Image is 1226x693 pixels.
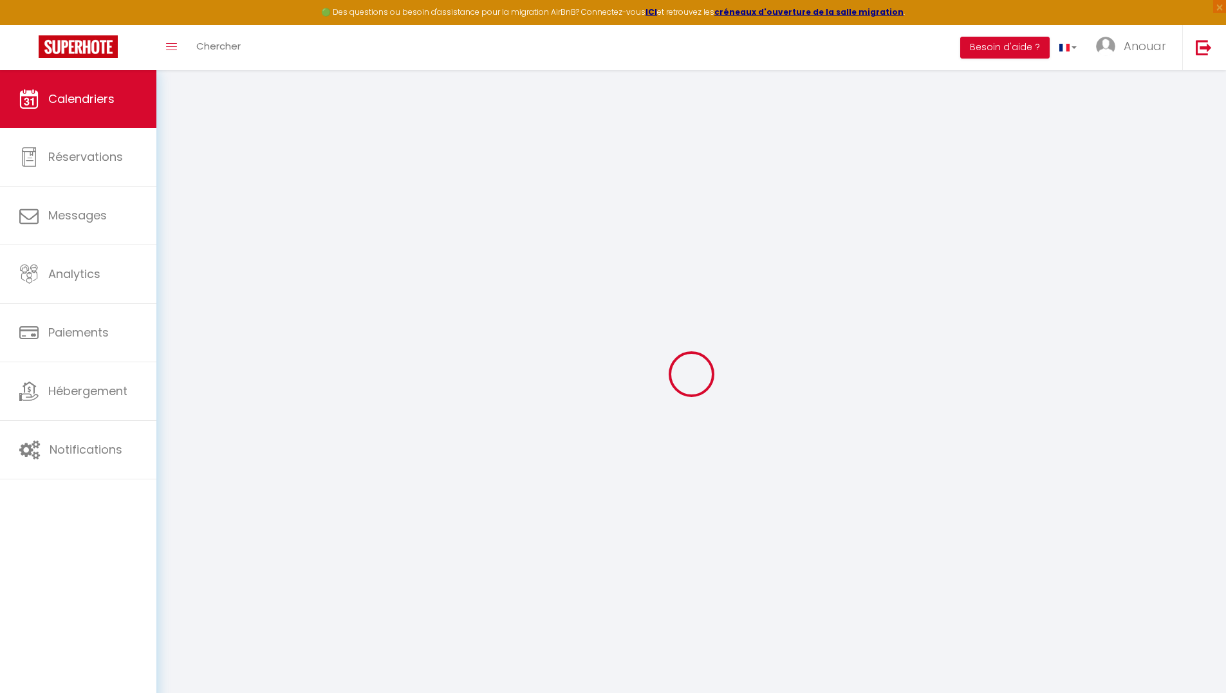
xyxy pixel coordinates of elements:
span: Notifications [50,441,122,457]
img: Super Booking [39,35,118,58]
span: Calendriers [48,91,115,107]
span: Anouar [1124,38,1166,54]
span: Messages [48,207,107,223]
img: logout [1196,39,1212,55]
span: Réservations [48,149,123,165]
a: Chercher [187,25,250,70]
a: créneaux d'ouverture de la salle migration [714,6,904,17]
span: Hébergement [48,383,127,399]
span: Chercher [196,39,241,53]
a: ... Anouar [1086,25,1182,70]
a: ICI [646,6,657,17]
iframe: Chat [1171,635,1216,683]
img: ... [1096,37,1115,56]
button: Besoin d'aide ? [960,37,1050,59]
span: Paiements [48,324,109,340]
button: Ouvrir le widget de chat LiveChat [10,5,49,44]
span: Analytics [48,266,100,282]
